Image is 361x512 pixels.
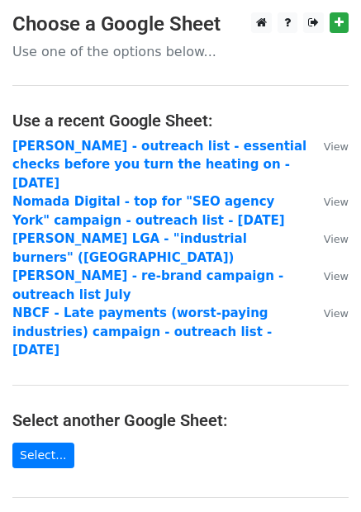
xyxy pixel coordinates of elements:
[12,443,74,468] a: Select...
[324,307,349,320] small: View
[12,306,272,358] a: NBCF - Late payments (worst-paying industries) campaign - outreach list - [DATE]
[12,43,349,60] p: Use one of the options below...
[12,268,283,302] a: [PERSON_NAME] - re-brand campaign - outreach list July
[12,12,349,36] h3: Choose a Google Sheet
[324,270,349,282] small: View
[12,194,285,228] a: Nomada Digital - top for "SEO agency York" campaign - outreach list - [DATE]
[324,196,349,208] small: View
[12,139,306,191] a: [PERSON_NAME] - outreach list - essential checks before you turn the heating on - [DATE]
[324,233,349,245] small: View
[307,231,349,246] a: View
[12,231,247,265] a: [PERSON_NAME] LGA - "industrial burners" ([GEOGRAPHIC_DATA])
[307,194,349,209] a: View
[307,306,349,320] a: View
[324,140,349,153] small: View
[12,410,349,430] h4: Select another Google Sheet:
[12,111,349,130] h4: Use a recent Google Sheet:
[307,139,349,154] a: View
[307,268,349,283] a: View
